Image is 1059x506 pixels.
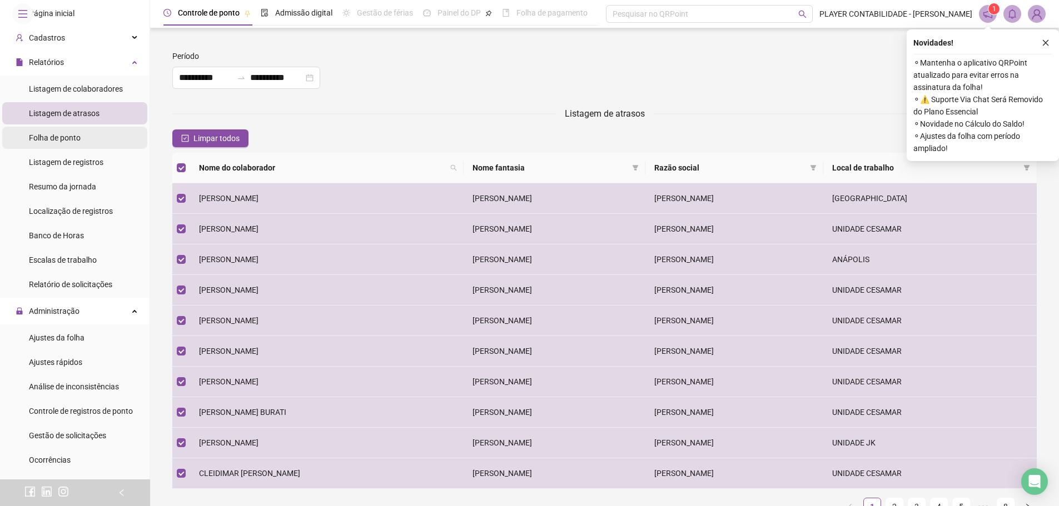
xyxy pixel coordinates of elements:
[502,9,510,17] span: book
[464,458,645,489] td: [PERSON_NAME]
[819,8,972,20] span: PLAYER CONTABILIDADE - [PERSON_NAME]
[193,132,240,144] span: Limpar todos
[29,407,133,415] span: Controle de registros de ponto
[41,486,52,497] span: linkedin
[16,307,23,315] span: lock
[913,57,1052,93] span: ⚬ Mantenha o aplicativo QRPoint atualizado para evitar erros na assinatura da folha!
[464,305,645,336] td: [PERSON_NAME]
[464,428,645,458] td: [PERSON_NAME]
[29,58,64,67] span: Relatórios
[823,214,1037,244] td: UNIDADE CESAMAR
[199,255,258,264] span: [PERSON_NAME]
[29,133,81,142] span: Folha de ponto
[464,214,645,244] td: [PERSON_NAME]
[464,244,645,275] td: [PERSON_NAME]
[823,458,1037,489] td: UNIDADE CESAMAR
[1021,159,1032,176] span: filter
[29,182,96,191] span: Resumo da jornada
[823,336,1037,367] td: UNIDADE CESAMAR
[645,244,823,275] td: [PERSON_NAME]
[983,9,993,19] span: notification
[992,5,996,13] span: 1
[823,183,1037,214] td: [GEOGRAPHIC_DATA]
[237,73,246,82] span: to
[199,162,446,174] span: Nome do colaborador
[437,8,481,17] span: Painel do DP
[823,275,1037,305] td: UNIDADE CESAMAR
[172,129,248,147] button: Limpar todos
[823,305,1037,336] td: UNIDADE CESAMAR
[630,159,641,176] span: filter
[645,397,823,428] td: [PERSON_NAME]
[29,333,84,342] span: Ajustes da folha
[645,458,823,489] td: [PERSON_NAME]
[1021,468,1048,495] div: Open Intercom Messenger
[645,336,823,367] td: [PERSON_NAME]
[1042,39,1050,47] span: close
[29,207,113,216] span: Localização de registros
[645,305,823,336] td: [PERSON_NAME]
[913,37,953,49] span: Novidades !
[24,486,36,497] span: facebook
[632,164,639,171] span: filter
[29,358,82,367] span: Ajustes rápidos
[516,8,588,17] span: Folha de pagamento
[237,73,246,82] span: swap-right
[1007,9,1017,19] span: bell
[199,224,258,233] span: [PERSON_NAME]
[823,428,1037,458] td: UNIDADE JK
[832,162,1019,174] span: Local de trabalho
[645,183,823,214] td: [PERSON_NAME]
[823,244,1037,275] td: ANÁPOLIS
[645,367,823,397] td: [PERSON_NAME]
[913,130,1052,154] span: ⚬ Ajustes da folha com período ampliado!
[1023,164,1030,171] span: filter
[199,408,286,417] span: [PERSON_NAME] BURATI
[798,10,807,18] span: search
[29,33,65,42] span: Cadastros
[18,9,28,19] span: menu
[199,438,258,447] span: [PERSON_NAME]
[29,9,74,18] span: Página inicial
[244,10,251,17] span: pushpin
[29,431,106,440] span: Gestão de solicitações
[913,93,1052,118] span: ⚬ ⚠️ Suporte Via Chat Será Removido do Plano Essencial
[823,367,1037,397] td: UNIDADE CESAMAR
[29,382,119,391] span: Análise de inconsistências
[29,455,71,464] span: Ocorrências
[181,134,189,142] span: check-square
[342,9,350,17] span: sun
[485,10,492,17] span: pushpin
[464,336,645,367] td: [PERSON_NAME]
[464,183,645,214] td: [PERSON_NAME]
[172,50,199,62] span: Período
[29,109,100,118] span: Listagem de atrasos
[199,316,258,325] span: [PERSON_NAME]
[29,231,84,240] span: Banco de Horas
[29,307,79,315] span: Administração
[16,34,23,42] span: user-add
[275,8,332,17] span: Admissão digital
[464,367,645,397] td: [PERSON_NAME]
[448,159,459,176] span: search
[450,164,457,171] span: search
[16,58,23,66] span: file
[423,9,431,17] span: dashboard
[654,162,806,174] span: Razão social
[473,162,628,174] span: Nome fantasia
[29,84,123,93] span: Listagem de colaboradores
[565,108,645,119] span: Listagem de atrasos
[178,8,240,17] span: Controle de ponto
[199,347,258,355] span: [PERSON_NAME]
[645,214,823,244] td: [PERSON_NAME]
[199,377,258,386] span: [PERSON_NAME]
[464,397,645,428] td: [PERSON_NAME]
[199,469,300,478] span: CLEIDIMAR [PERSON_NAME]
[913,118,1052,130] span: ⚬ Novidade no Cálculo do Saldo!
[357,8,413,17] span: Gestão de férias
[261,9,269,17] span: file-done
[645,275,823,305] td: [PERSON_NAME]
[645,428,823,458] td: [PERSON_NAME]
[118,489,126,497] span: left
[808,159,819,176] span: filter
